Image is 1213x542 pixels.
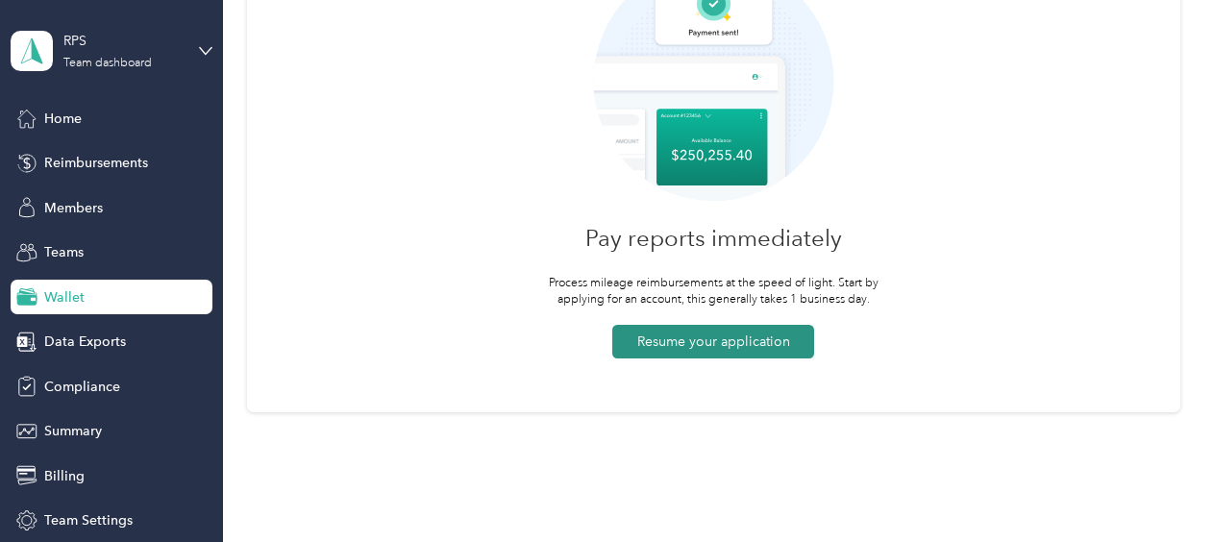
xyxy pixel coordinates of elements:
[44,421,102,441] span: Summary
[1105,434,1213,542] iframe: Everlance-gr Chat Button Frame
[44,510,133,530] span: Team Settings
[44,377,120,397] span: Compliance
[44,109,82,129] span: Home
[63,58,152,69] div: Team dashboard
[44,332,126,352] span: Data Exports
[585,228,842,248] p: Pay reports immediately
[44,153,148,173] span: Reimbursements
[44,287,85,308] span: Wallet
[63,31,184,51] div: RPS
[545,275,881,308] p: Process mileage reimbursements at the speed of light. Start by applying for an account, this gene...
[44,198,103,218] span: Members
[44,466,85,486] span: Billing
[44,242,84,262] span: Teams
[612,325,814,358] button: Resume your application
